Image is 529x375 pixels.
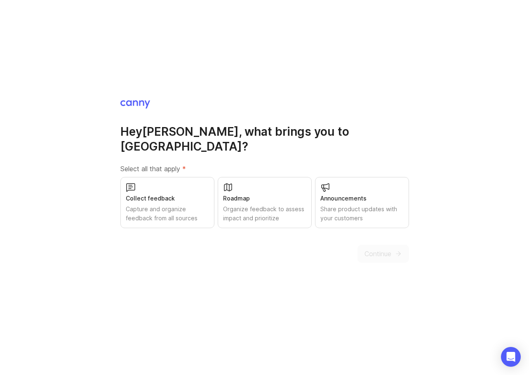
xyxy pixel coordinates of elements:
h1: Hey [PERSON_NAME] , what brings you to [GEOGRAPHIC_DATA]? [120,124,409,154]
div: Roadmap [223,194,306,203]
button: RoadmapOrganize feedback to assess impact and prioritize [218,177,312,228]
label: Select all that apply [120,164,409,174]
div: Open Intercom Messenger [501,347,521,367]
img: Canny Home [120,100,150,108]
div: Share product updates with your customers [320,205,404,223]
div: Organize feedback to assess impact and prioritize [223,205,306,223]
div: Capture and organize feedback from all sources [126,205,209,223]
div: Collect feedback [126,194,209,203]
button: Collect feedbackCapture and organize feedback from all sources [120,177,214,228]
button: AnnouncementsShare product updates with your customers [315,177,409,228]
div: Announcements [320,194,404,203]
